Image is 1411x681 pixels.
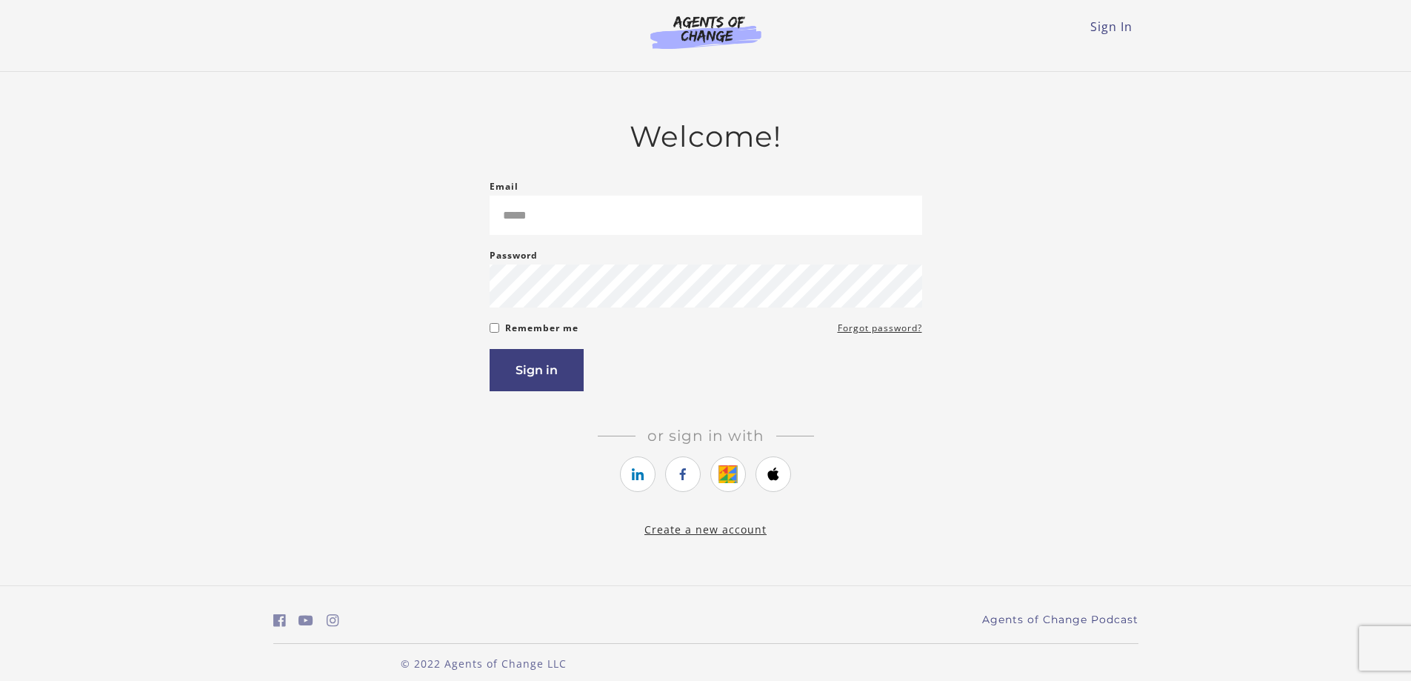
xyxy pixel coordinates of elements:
[620,456,656,492] a: https://courses.thinkific.com/users/auth/linkedin?ss%5Breferral%5D=&ss%5Buser_return_to%5D=&ss%5B...
[273,610,286,631] a: https://www.facebook.com/groups/aswbtestprep (Open in a new window)
[636,427,776,445] span: Or sign in with
[755,456,791,492] a: https://courses.thinkific.com/users/auth/apple?ss%5Breferral%5D=&ss%5Buser_return_to%5D=&ss%5Bvis...
[490,247,538,265] label: Password
[710,456,746,492] a: https://courses.thinkific.com/users/auth/google?ss%5Breferral%5D=&ss%5Buser_return_to%5D=&ss%5Bvi...
[505,319,578,337] label: Remember me
[298,610,313,631] a: https://www.youtube.com/c/AgentsofChangeTestPrepbyMeaganMitchell (Open in a new window)
[327,610,339,631] a: https://www.instagram.com/agentsofchangeprep/ (Open in a new window)
[644,522,767,537] a: Create a new account
[327,614,339,628] i: https://www.instagram.com/agentsofchangeprep/ (Open in a new window)
[838,319,922,337] a: Forgot password?
[1090,19,1133,35] a: Sign In
[490,119,922,154] h2: Welcome!
[635,15,777,49] img: Agents of Change Logo
[298,614,313,628] i: https://www.youtube.com/c/AgentsofChangeTestPrepbyMeaganMitchell (Open in a new window)
[490,349,584,391] button: Sign in
[665,456,701,492] a: https://courses.thinkific.com/users/auth/facebook?ss%5Breferral%5D=&ss%5Buser_return_to%5D=&ss%5B...
[273,614,286,628] i: https://www.facebook.com/groups/aswbtestprep (Open in a new window)
[490,178,518,196] label: Email
[273,656,694,671] p: © 2022 Agents of Change LLC
[982,612,1138,628] a: Agents of Change Podcast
